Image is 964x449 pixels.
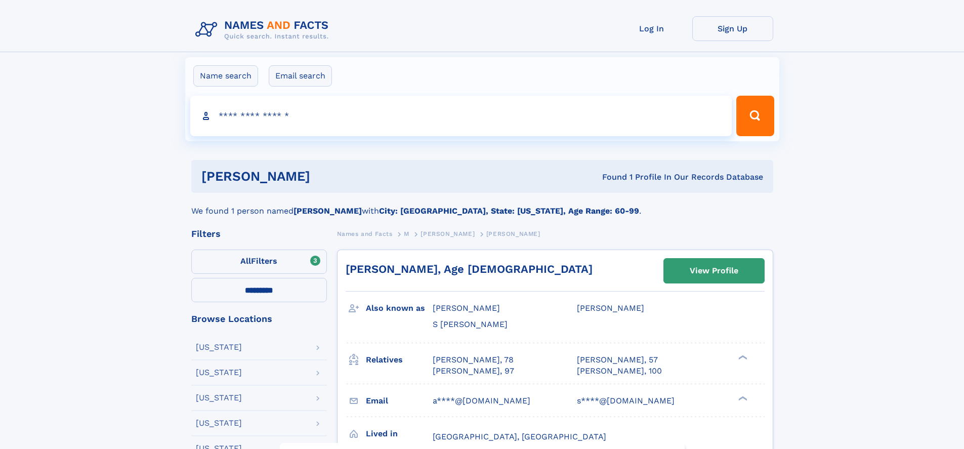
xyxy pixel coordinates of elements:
[736,354,748,360] div: ❯
[692,16,773,41] a: Sign Up
[366,425,433,442] h3: Lived in
[191,193,773,217] div: We found 1 person named with .
[196,419,242,427] div: [US_STATE]
[366,351,433,369] h3: Relatives
[433,432,606,441] span: [GEOGRAPHIC_DATA], [GEOGRAPHIC_DATA]
[294,206,362,216] b: [PERSON_NAME]
[191,250,327,274] label: Filters
[664,259,764,283] a: View Profile
[191,314,327,323] div: Browse Locations
[379,206,639,216] b: City: [GEOGRAPHIC_DATA], State: [US_STATE], Age Range: 60-99
[366,392,433,410] h3: Email
[201,170,456,183] h1: [PERSON_NAME]
[404,230,409,237] span: M
[433,303,500,313] span: [PERSON_NAME]
[404,227,409,240] a: M
[193,65,258,87] label: Name search
[433,365,514,377] a: [PERSON_NAME], 97
[433,319,508,329] span: S [PERSON_NAME]
[191,229,327,238] div: Filters
[337,227,393,240] a: Names and Facts
[577,365,662,377] a: [PERSON_NAME], 100
[736,395,748,401] div: ❯
[196,394,242,402] div: [US_STATE]
[196,369,242,377] div: [US_STATE]
[577,303,644,313] span: [PERSON_NAME]
[190,96,732,136] input: search input
[690,259,738,282] div: View Profile
[346,263,593,275] a: [PERSON_NAME], Age [DEMOGRAPHIC_DATA]
[577,354,658,365] a: [PERSON_NAME], 57
[421,227,475,240] a: [PERSON_NAME]
[240,256,251,266] span: All
[611,16,692,41] a: Log In
[366,300,433,317] h3: Also known as
[196,343,242,351] div: [US_STATE]
[433,354,514,365] a: [PERSON_NAME], 78
[269,65,332,87] label: Email search
[421,230,475,237] span: [PERSON_NAME]
[191,16,337,44] img: Logo Names and Facts
[456,172,763,183] div: Found 1 Profile In Our Records Database
[736,96,774,136] button: Search Button
[486,230,540,237] span: [PERSON_NAME]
